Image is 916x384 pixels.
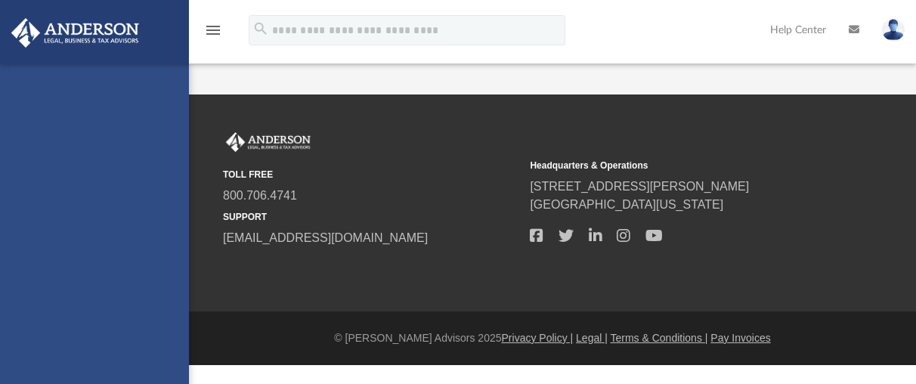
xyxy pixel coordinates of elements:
a: [EMAIL_ADDRESS][DOMAIN_NAME] [223,231,428,244]
img: User Pic [882,19,905,41]
i: menu [204,21,222,39]
small: SUPPORT [223,210,519,224]
small: TOLL FREE [223,168,519,181]
a: Privacy Policy | [502,332,574,344]
a: Pay Invoices [710,332,770,344]
a: menu [204,29,222,39]
div: © [PERSON_NAME] Advisors 2025 [189,330,916,346]
a: 800.706.4741 [223,189,297,202]
a: Legal | [576,332,608,344]
img: Anderson Advisors Platinum Portal [223,132,314,152]
a: [STREET_ADDRESS][PERSON_NAME] [530,180,749,193]
a: [GEOGRAPHIC_DATA][US_STATE] [530,198,723,211]
img: Anderson Advisors Platinum Portal [7,18,144,48]
small: Headquarters & Operations [530,159,826,172]
i: search [252,20,269,37]
a: Terms & Conditions | [611,332,708,344]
